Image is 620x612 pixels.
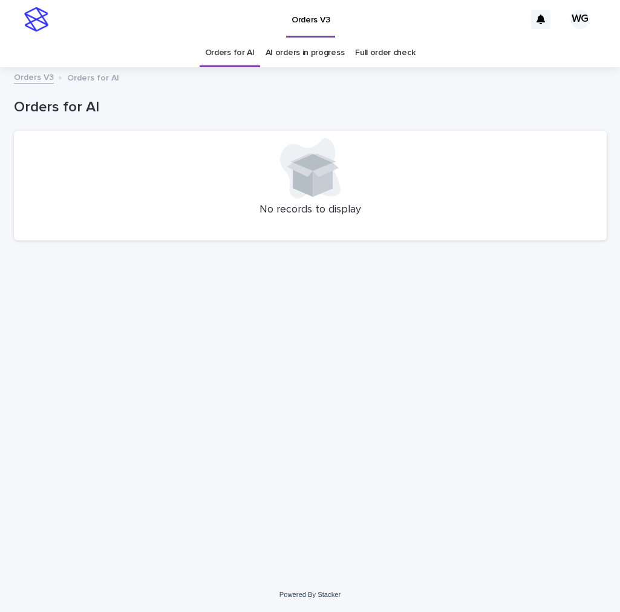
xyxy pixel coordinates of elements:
a: Powered By Stacker [279,591,341,598]
img: stacker-logo-s-only.png [24,7,48,31]
p: Orders for AI [67,70,119,84]
div: WG [570,10,590,29]
a: Orders V3 [14,70,54,84]
a: Orders for AI [205,39,255,67]
a: AI orders in progress [266,39,345,67]
h1: Orders for AI [14,99,607,116]
a: Full order check [355,39,415,67]
p: No records to display [21,203,599,217]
